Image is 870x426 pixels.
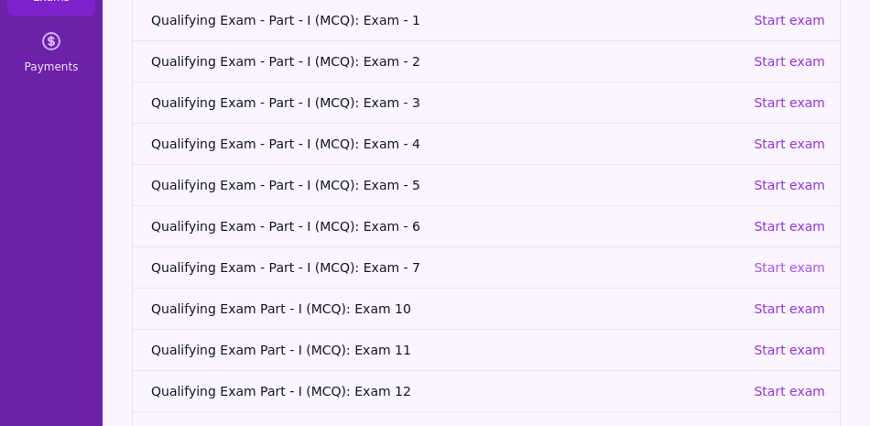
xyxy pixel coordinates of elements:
[151,11,739,29] span: Qualifying Exam - Part - I (MCQ): Exam - 1
[754,258,825,277] p: Start exam
[133,370,840,411] a: Qualifying Exam Part - I (MCQ): Exam 12Start exam
[754,341,825,359] p: Start exam
[133,82,840,123] a: Qualifying Exam - Part - I (MCQ): Exam - 3Start exam
[754,382,825,400] p: Start exam
[25,60,79,74] span: Payments
[151,258,739,277] span: Qualifying Exam - Part - I (MCQ): Exam - 7
[151,382,739,400] span: Qualifying Exam Part - I (MCQ): Exam 12
[151,176,739,194] span: Qualifying Exam - Part - I (MCQ): Exam - 5
[754,135,825,153] p: Start exam
[133,205,840,246] a: Qualifying Exam - Part - I (MCQ): Exam - 6Start exam
[151,217,739,235] span: Qualifying Exam - Part - I (MCQ): Exam - 6
[754,217,825,235] p: Start exam
[151,135,739,153] span: Qualifying Exam - Part - I (MCQ): Exam - 4
[754,176,825,194] p: Start exam
[151,300,739,318] span: Qualifying Exam Part - I (MCQ): Exam 10
[7,19,95,85] a: Payments
[133,329,840,370] a: Qualifying Exam Part - I (MCQ): Exam 11Start exam
[133,288,840,329] a: Qualifying Exam Part - I (MCQ): Exam 10Start exam
[754,300,825,318] p: Start exam
[151,341,739,359] span: Qualifying Exam Part - I (MCQ): Exam 11
[133,164,840,205] a: Qualifying Exam - Part - I (MCQ): Exam - 5Start exam
[151,52,739,71] span: Qualifying Exam - Part - I (MCQ): Exam - 2
[151,93,739,112] span: Qualifying Exam - Part - I (MCQ): Exam - 3
[754,52,825,71] p: Start exam
[133,246,840,288] a: Qualifying Exam - Part - I (MCQ): Exam - 7Start exam
[754,93,825,112] p: Start exam
[133,40,840,82] a: Qualifying Exam - Part - I (MCQ): Exam - 2Start exam
[754,11,825,29] p: Start exam
[133,123,840,164] a: Qualifying Exam - Part - I (MCQ): Exam - 4Start exam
